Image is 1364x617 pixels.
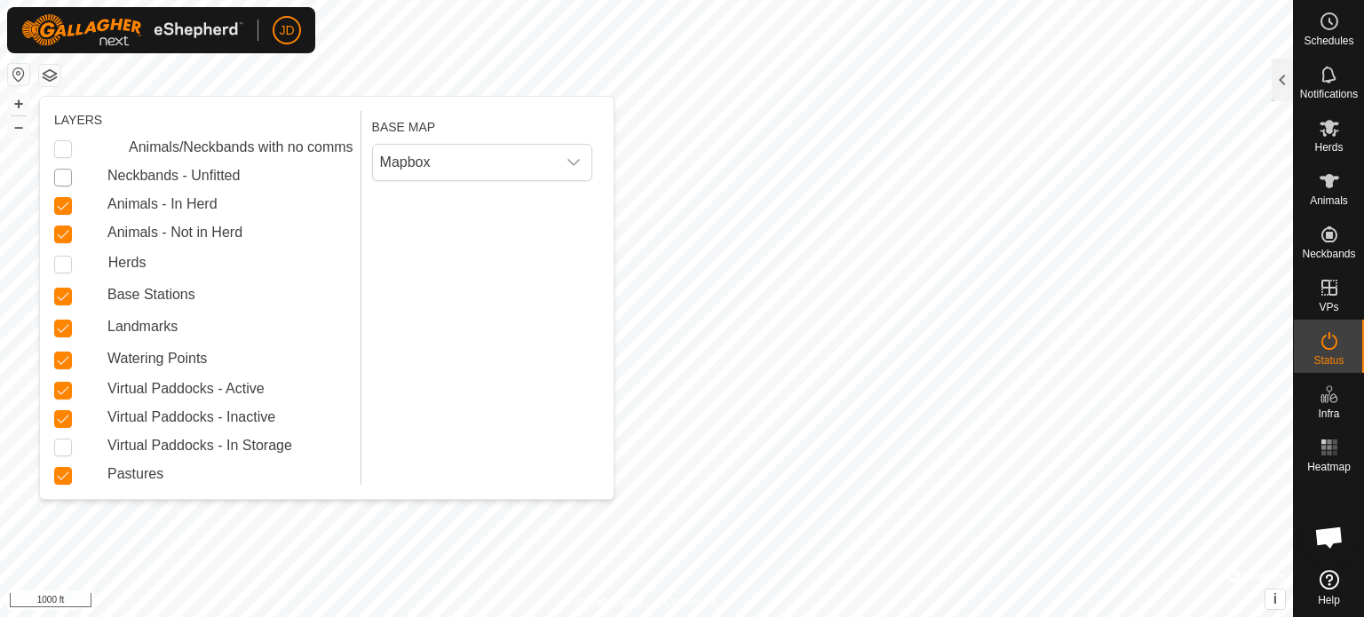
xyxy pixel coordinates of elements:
button: – [8,116,29,138]
span: Animals [1310,195,1348,206]
label: Virtual Paddocks - In Storage [107,435,292,456]
div: BASE MAP [372,111,592,137]
span: Infra [1318,408,1339,419]
span: Status [1313,355,1344,366]
label: Landmarks [107,316,178,337]
label: Watering Points [107,348,207,369]
label: Herds [108,252,147,273]
label: Neckbands - Unfitted [107,165,240,186]
a: Help [1294,563,1364,613]
div: LAYERS [54,111,353,130]
button: Reset Map [8,64,29,85]
a: Privacy Policy [576,594,643,610]
label: Animals - Not in Herd [107,222,242,243]
span: Mapbox [373,145,556,180]
div: dropdown trigger [556,145,591,180]
button: Map Layers [39,65,60,86]
span: Notifications [1300,89,1358,99]
span: Neckbands [1302,249,1355,259]
a: Contact Us [664,594,717,610]
label: Animals - In Herd [107,194,218,215]
label: Virtual Paddocks - Active [107,378,265,399]
span: Herds [1314,142,1343,153]
div: Open chat [1303,510,1356,564]
span: Schedules [1304,36,1353,46]
span: Heatmap [1307,462,1351,472]
span: Help [1318,595,1340,605]
span: i [1273,591,1277,606]
label: Pastures [107,463,163,485]
button: + [8,93,29,115]
span: JD [279,21,294,40]
button: i [1265,589,1285,609]
img: Gallagher Logo [21,14,243,46]
label: Animals/Neckbands with no comms [129,137,353,158]
label: Base Stations [107,284,195,305]
label: Virtual Paddocks - Inactive [107,407,275,428]
span: VPs [1319,302,1338,312]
